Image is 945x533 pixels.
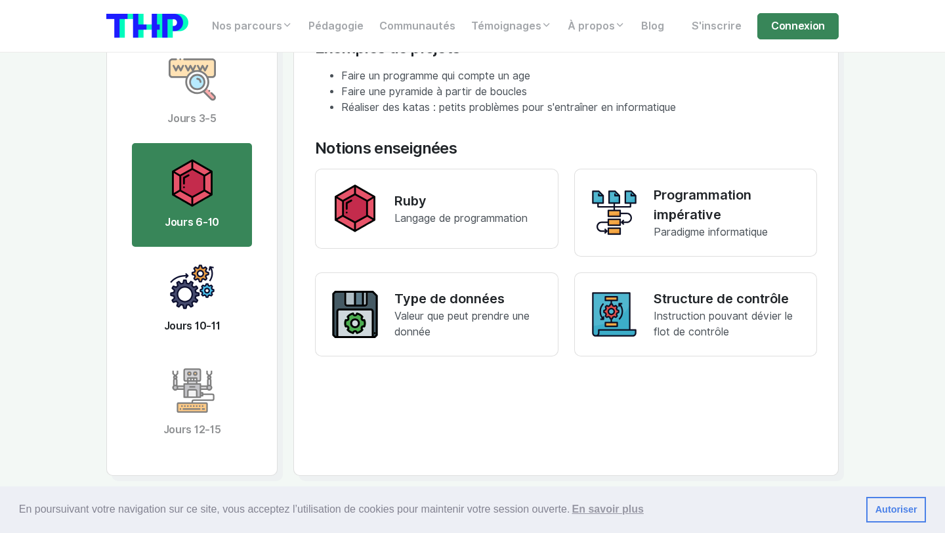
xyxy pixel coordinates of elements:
[654,310,793,338] span: Instruction pouvant dévier le flot de contrôle
[169,263,216,310] img: icon
[757,13,839,39] a: Connexion
[394,212,528,224] span: Langage de programmation
[866,497,926,523] a: dismiss cookie message
[394,289,542,309] p: Type de données
[132,351,252,454] a: Jours 12-15
[106,14,188,38] img: logo
[341,84,817,100] li: Faire une pyramide à partir de boucles
[19,500,856,519] span: En poursuivant votre navigation sur ce site, vous acceptez l’utilisation de cookies pour mainteni...
[301,13,371,39] a: Pédagogie
[463,13,560,39] a: Témoignages
[684,13,749,39] a: S'inscrire
[169,160,216,207] img: icon
[654,289,801,309] p: Structure de contrôle
[394,310,530,338] span: Valeur que peut prendre une donnée
[633,13,672,39] a: Blog
[204,13,301,39] a: Nos parcours
[315,139,817,158] div: Notions enseignées
[371,13,463,39] a: Communautés
[169,56,216,103] img: icon
[132,143,252,247] a: Jours 6-10
[394,191,528,211] p: Ruby
[341,100,817,116] li: Réaliser des katas : petits problèmes pour s'entraîner en informatique
[132,39,252,143] a: Jours 3-5
[341,68,817,84] li: Faire un programme qui compte un age
[654,226,768,238] span: Paradigme informatique
[169,367,216,414] img: icon
[560,13,633,39] a: À propos
[132,247,252,351] a: Jours 10-11
[654,185,801,224] p: Programmation impérative
[570,500,646,519] a: learn more about cookies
